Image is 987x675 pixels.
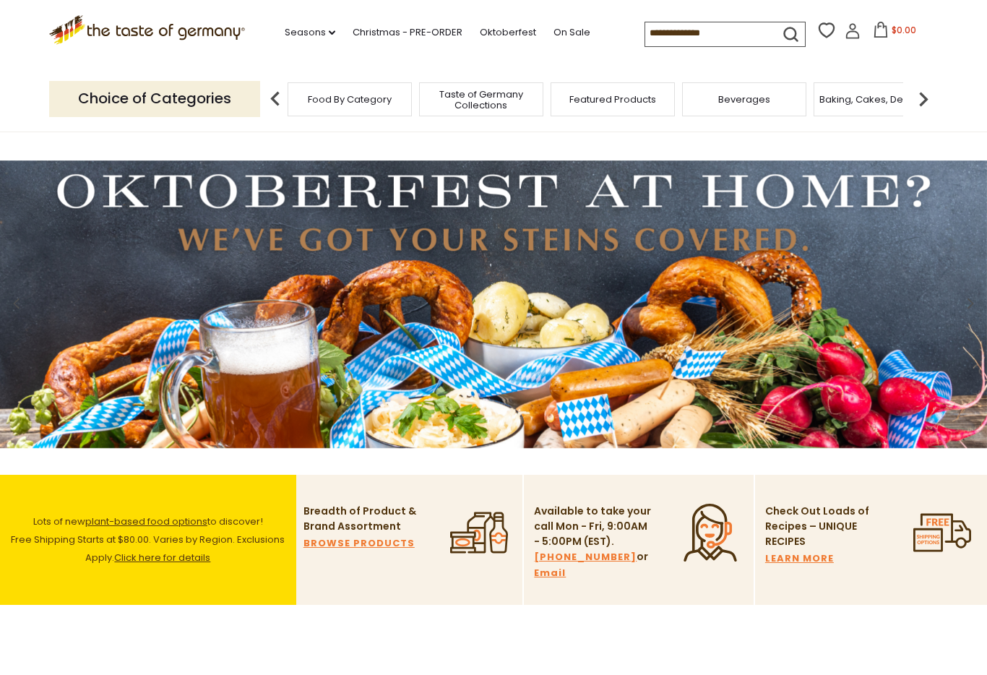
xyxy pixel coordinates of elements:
[303,536,415,551] a: BROWSE PRODUCTS
[285,25,335,40] a: Seasons
[303,504,423,534] p: Breadth of Product & Brand Assortment
[480,25,536,40] a: Oktoberfest
[353,25,462,40] a: Christmas - PRE-ORDER
[765,551,834,567] a: LEARN MORE
[863,22,925,43] button: $0.00
[261,85,290,113] img: previous arrow
[114,551,210,564] a: Click here for details
[534,504,653,581] p: Available to take your call Mon - Fri, 9:00AM - 5:00PM (EST). or
[534,549,637,565] a: [PHONE_NUMBER]
[423,89,539,111] a: Taste of Germany Collections
[765,504,870,549] p: Check Out Loads of Recipes – UNIQUE RECIPES
[569,94,656,105] a: Featured Products
[308,94,392,105] a: Food By Category
[718,94,770,105] a: Beverages
[819,94,931,105] a: Baking, Cakes, Desserts
[892,24,916,36] span: $0.00
[909,85,938,113] img: next arrow
[11,515,285,564] span: Lots of new to discover! Free Shipping Starts at $80.00. Varies by Region. Exclusions Apply.
[534,565,566,581] a: Email
[553,25,590,40] a: On Sale
[49,81,260,116] p: Choice of Categories
[85,515,207,528] a: plant-based food options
